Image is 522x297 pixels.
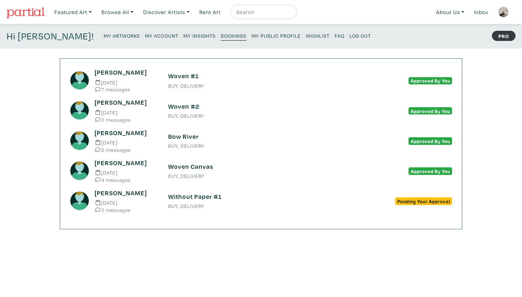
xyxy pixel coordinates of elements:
a: [PERSON_NAME] [DATE] 5 messages Bow River BUY, DELIVERY Approved By You [70,129,452,152]
a: Wishlist [306,30,330,40]
small: 5 messages [95,147,157,152]
a: Log Out [349,30,371,40]
small: Wishlist [306,32,330,39]
h6: [PERSON_NAME] [95,68,157,76]
a: [PERSON_NAME] [DATE] 3 messages Without Paper #1 BUY, DELIVERY Pending Your Approval [70,189,452,213]
small: BUY, DELIVERY [168,204,354,209]
h6: Woven #2 [168,103,354,110]
span: Approved By You [409,107,452,114]
small: Log Out [349,32,371,39]
img: avatar.png [70,131,89,150]
a: My Public Profile [252,30,301,40]
small: 3 messages [95,207,157,213]
small: [DATE] [95,200,157,205]
h6: [PERSON_NAME] [95,129,157,137]
small: BUY, DELIVERY [168,113,354,118]
a: Discover Artists [140,5,193,20]
a: [PERSON_NAME] [DATE] 4 messages Woven Canvas BUY, DELIVERY Approved By You [70,159,452,183]
small: My Artworks [104,32,140,39]
span: Pending Your Approval [395,197,452,205]
a: My Insights [183,30,216,40]
a: FAQ [335,30,344,40]
h6: Woven Canvas [168,163,354,171]
small: [DATE] [95,140,157,145]
small: My Public Profile [252,32,301,39]
a: My Artworks [104,30,140,40]
img: avatar.png [70,161,89,180]
small: 4 messages [95,177,157,183]
img: avatar.png [70,191,89,210]
h4: Hi [PERSON_NAME]! [7,30,94,42]
small: My Insights [183,32,216,39]
img: phpThumb.php [498,7,509,17]
h6: [PERSON_NAME] [95,189,157,197]
small: BUY, DELIVERY [168,143,354,148]
strong: PRO [492,31,515,41]
small: FAQ [335,32,344,39]
a: Rent Art [196,5,224,20]
a: Inbox [471,5,492,20]
small: [DATE] [95,110,157,115]
span: Approved By You [409,167,452,175]
small: My Account [145,32,178,39]
small: BUY, DELIVERY [168,83,354,88]
a: Browse All [98,5,137,20]
small: 7 messages [95,87,157,92]
a: About Us [433,5,468,20]
small: BUY, DELIVERY [168,173,354,179]
a: Bookings [221,30,246,41]
img: avatar.png [70,71,89,90]
h6: [PERSON_NAME] [95,99,157,106]
a: [PERSON_NAME] [DATE] 7 messages Woven #1 BUY, DELIVERY Approved By You [70,68,452,92]
span: Approved By You [409,77,452,84]
input: Search [236,8,290,17]
h6: Bow River [168,133,354,141]
a: Featured Art [51,5,95,20]
small: [DATE] [95,80,157,85]
small: Bookings [221,32,246,39]
span: Approved By You [409,137,452,145]
h6: Without Paper #1 [168,193,354,201]
small: [DATE] [95,170,157,175]
a: [PERSON_NAME] [DATE] 3 messages Woven #2 BUY, DELIVERY Approved By You [70,99,452,122]
h6: Woven #1 [168,72,354,80]
small: 3 messages [95,117,157,122]
h6: [PERSON_NAME] [95,159,157,167]
img: avatar.png [70,101,89,120]
a: My Account [145,30,178,40]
